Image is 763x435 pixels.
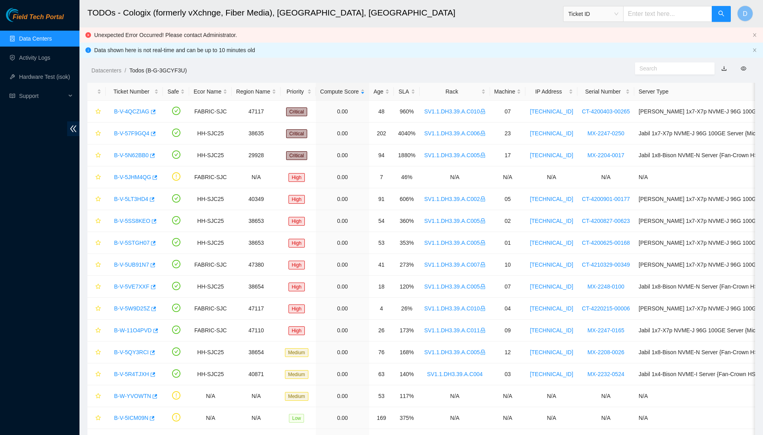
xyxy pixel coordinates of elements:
[286,129,307,138] span: Critical
[92,236,101,249] button: star
[232,298,281,320] td: 47117
[189,232,232,254] td: HH-SJC25
[189,166,232,188] td: FABRIC-SJC
[232,276,281,298] td: 38654
[316,276,369,298] td: 0.00
[424,240,485,246] a: SV1.1.DH3.39.A.C005lock
[95,371,101,378] span: star
[189,188,232,210] td: HH-SJC25
[232,166,281,188] td: N/A
[95,262,101,268] span: star
[577,407,634,429] td: N/A
[172,369,180,378] span: check-circle
[19,35,52,42] a: Data Centers
[232,123,281,144] td: 38635
[92,193,101,205] button: star
[316,101,369,123] td: 0.00
[369,385,394,407] td: 53
[67,121,79,136] span: double-left
[232,363,281,385] td: 40871
[95,196,101,203] span: star
[427,371,482,377] a: SV1.1.DH3.39.A.C004
[480,196,486,202] span: lock
[424,349,485,355] a: SV1.1.DH3.39.A.C005lock
[480,218,486,224] span: lock
[92,368,101,380] button: star
[95,306,101,312] span: star
[369,298,394,320] td: 4
[95,218,101,224] span: star
[232,407,281,429] td: N/A
[741,66,746,71] span: eye
[394,298,420,320] td: 26%
[369,166,394,188] td: 7
[369,188,394,210] td: 91
[752,33,757,37] span: close
[289,239,305,248] span: High
[424,305,485,312] a: SV1.1.DH3.39.A.C010lock
[582,305,630,312] a: CT-4220215-00006
[114,218,150,224] a: B-V-5SS8KEO
[530,130,573,137] a: [TECHNICAL_ID]
[19,74,70,80] a: Hardware Test (isok)
[712,6,731,22] button: search
[530,349,573,355] a: [TECHNICAL_ID]
[316,407,369,429] td: 0.00
[568,8,618,20] span: Ticket ID
[490,254,526,276] td: 10
[587,130,624,137] a: MX-2247-0250
[369,144,394,166] td: 94
[316,254,369,276] td: 0.00
[92,390,101,402] button: star
[95,328,101,334] span: star
[189,101,232,123] td: FABRIC-SJC
[289,326,305,335] span: High
[530,327,573,334] a: [TECHNICAL_ID]
[189,298,232,320] td: FABRIC-SJC
[92,302,101,315] button: star
[232,254,281,276] td: 47380
[424,108,485,115] a: SV1.1.DH3.39.A.C010lock
[369,407,394,429] td: 169
[424,152,485,158] a: SV1.1.DH3.39.A.C005lock
[232,341,281,363] td: 38654
[316,298,369,320] td: 0.00
[587,327,624,334] a: MX-2247-0165
[95,131,101,137] span: star
[752,48,757,53] button: close
[316,123,369,144] td: 0.00
[92,346,101,359] button: star
[232,232,281,254] td: 38653
[285,348,308,357] span: Medium
[394,188,420,210] td: 606%
[490,232,526,254] td: 01
[639,64,704,73] input: Search
[114,261,149,268] a: B-V-5UB91N7
[490,385,526,407] td: N/A
[285,392,308,401] span: Medium
[582,108,630,115] a: CT-4200403-00265
[420,166,490,188] td: N/A
[480,131,486,136] span: lock
[587,283,624,290] a: MX-2248-0100
[316,210,369,232] td: 0.00
[394,123,420,144] td: 4040%
[490,123,526,144] td: 23
[172,238,180,246] span: check-circle
[394,385,420,407] td: 117%
[530,240,573,246] a: [TECHNICAL_ID]
[369,320,394,341] td: 26
[424,283,485,290] a: SV1.1.DH3.39.A.C005lock
[114,371,149,377] a: B-V-5R4TJXH
[490,101,526,123] td: 07
[490,276,526,298] td: 07
[394,144,420,166] td: 1880%
[369,210,394,232] td: 54
[172,304,180,312] span: check-circle
[530,152,573,158] a: [TECHNICAL_ID]
[124,67,126,74] span: /
[95,284,101,290] span: star
[289,217,305,226] span: High
[189,385,232,407] td: N/A
[92,324,101,337] button: star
